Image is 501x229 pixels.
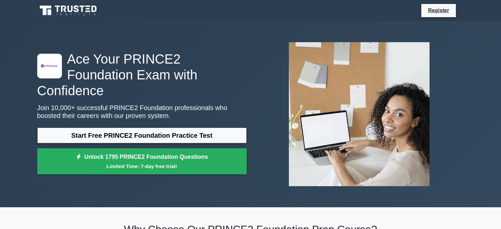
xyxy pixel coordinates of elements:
a: Start Free PRINCE2 Foundation Practice Test [37,128,247,143]
h1: Ace Your PRINCE2 Foundation Exam with Confidence [37,51,247,99]
a: Register [424,6,453,14]
small: Limited Time: 7-day free trial! [45,162,238,170]
p: Join 10,000+ successful PRINCE2 Foundation professionals who boosted their careers with our prove... [37,104,247,120]
a: Unlock 1795 PRINCE2 Foundation QuestionsLimited Time: 7-day free trial! [37,148,247,175]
